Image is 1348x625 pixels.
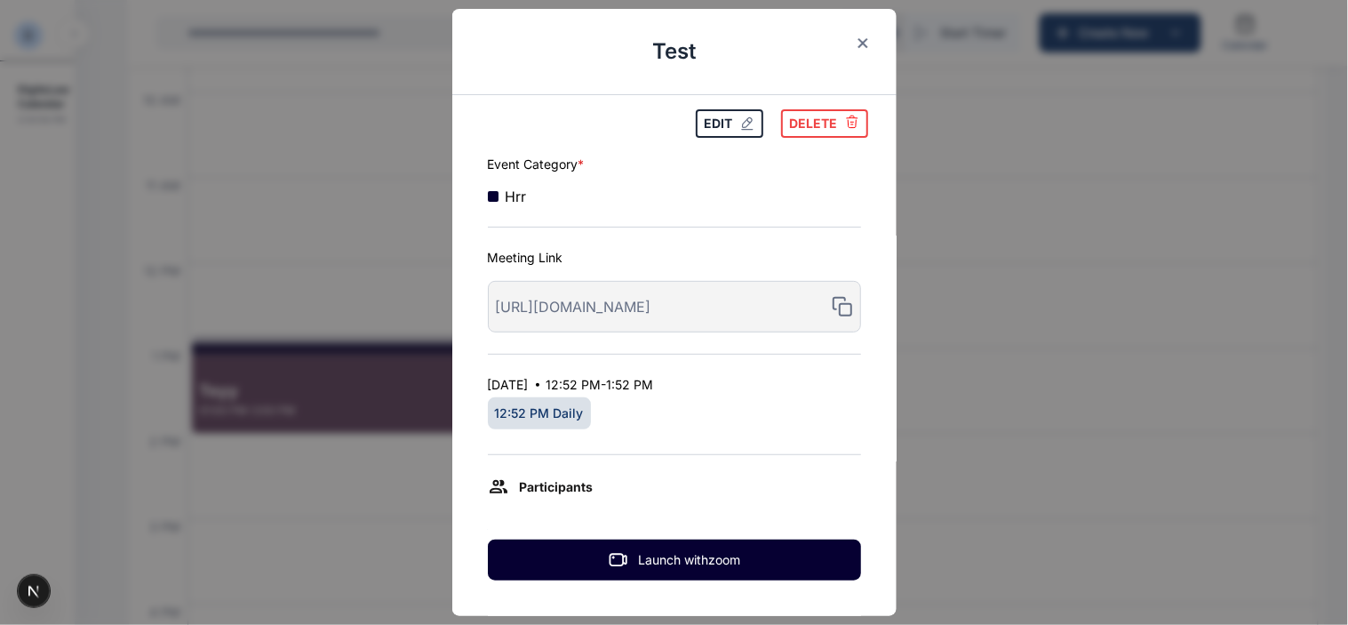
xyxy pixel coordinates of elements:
[488,156,861,173] label: Event Category
[488,376,861,394] label: [DATE] 12:52 PM - 1:52 PM
[488,477,861,498] label: Participants
[496,298,825,316] span: [URL][DOMAIN_NAME]
[488,397,591,429] span: 12:52 PM Daily
[488,173,861,220] h3: hrr
[488,540,861,581] a: Launch withzoom
[781,109,868,138] button: Delete
[452,9,897,94] h2: Test
[488,249,861,267] label: Meeting Link
[696,109,763,138] button: Edit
